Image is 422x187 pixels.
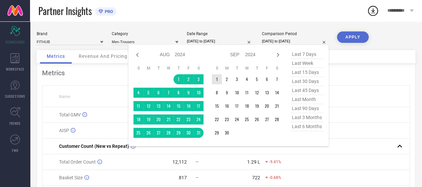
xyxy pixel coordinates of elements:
[47,54,65,59] span: Metrics
[212,66,222,71] th: Sunday
[195,160,198,164] span: —
[163,114,173,124] td: Wed Aug 21 2024
[143,114,153,124] td: Mon Aug 19 2024
[143,88,153,98] td: Mon Aug 05 2024
[103,9,113,14] span: PRO
[222,74,232,84] td: Mon Sep 02 2024
[183,114,193,124] td: Fri Aug 23 2024
[187,31,254,36] div: Date Range
[272,88,282,98] td: Sat Sep 14 2024
[133,88,143,98] td: Sun Aug 04 2024
[222,88,232,98] td: Mon Sep 09 2024
[153,66,163,71] th: Tuesday
[242,74,252,84] td: Wed Sep 04 2024
[252,114,262,124] td: Thu Sep 26 2024
[163,88,173,98] td: Wed Aug 07 2024
[133,51,141,59] div: Previous month
[183,128,193,138] td: Fri Aug 30 2024
[262,114,272,124] td: Fri Sep 27 2024
[153,128,163,138] td: Tue Aug 27 2024
[59,128,69,133] span: AISP
[179,175,187,180] div: 817
[173,66,183,71] th: Thursday
[59,144,129,149] span: Customer Count (New vs Repeat)
[183,101,193,111] td: Fri Aug 16 2024
[272,101,282,111] td: Sat Sep 21 2024
[37,31,103,36] div: Brand
[163,66,173,71] th: Wednesday
[272,114,282,124] td: Sat Sep 28 2024
[222,114,232,124] td: Mon Sep 23 2024
[193,88,203,98] td: Sat Aug 10 2024
[183,66,193,71] th: Friday
[193,114,203,124] td: Sat Aug 24 2024
[290,122,324,131] span: last 6 months
[38,4,92,18] span: Partner Insights
[173,101,183,111] td: Thu Aug 15 2024
[290,95,324,104] span: last month
[262,74,272,84] td: Fri Sep 06 2024
[193,128,203,138] td: Sat Aug 31 2024
[232,114,242,124] td: Tue Sep 24 2024
[262,101,272,111] td: Fri Sep 20 2024
[269,160,281,164] span: -9.41%
[193,74,203,84] td: Sat Aug 03 2024
[269,175,281,180] span: -0.68%
[183,74,193,84] td: Fri Aug 02 2024
[187,38,254,45] input: Select date range
[274,51,282,59] div: Next month
[143,128,153,138] td: Mon Aug 26 2024
[222,101,232,111] td: Mon Sep 16 2024
[262,66,272,71] th: Friday
[212,88,222,98] td: Sun Sep 08 2024
[59,175,83,180] span: Basket Size
[5,39,25,44] span: SCORECARDS
[183,88,193,98] td: Fri Aug 09 2024
[79,54,127,59] span: Revenue And Pricing
[272,66,282,71] th: Saturday
[212,101,222,111] td: Sun Sep 15 2024
[232,88,242,98] td: Tue Sep 10 2024
[195,175,198,180] span: —
[290,86,324,95] span: last 45 days
[290,113,324,122] span: last 3 months
[133,114,143,124] td: Sun Aug 18 2024
[173,88,183,98] td: Thu Aug 08 2024
[6,67,24,72] span: WORKSPACE
[367,5,379,17] div: Open download list
[173,74,183,84] td: Thu Aug 01 2024
[290,59,324,68] span: last week
[59,94,70,99] span: Name
[290,77,324,86] span: last 30 days
[172,159,187,165] div: 12,112
[5,94,25,99] span: SUGGESTIONS
[153,101,163,111] td: Tue Aug 13 2024
[232,66,242,71] th: Tuesday
[252,74,262,84] td: Thu Sep 05 2024
[173,114,183,124] td: Thu Aug 22 2024
[242,88,252,98] td: Wed Sep 11 2024
[193,66,203,71] th: Saturday
[290,68,324,77] span: last 15 days
[59,159,96,165] span: Total Order Count
[232,74,242,84] td: Tue Sep 03 2024
[9,121,21,126] span: TRENDS
[252,88,262,98] td: Thu Sep 12 2024
[262,38,329,45] input: Select comparison period
[153,88,163,98] td: Tue Aug 06 2024
[242,101,252,111] td: Wed Sep 18 2024
[163,101,173,111] td: Wed Aug 14 2024
[42,69,410,77] div: Metrics
[262,31,329,36] div: Comparison Period
[252,101,262,111] td: Thu Sep 19 2024
[222,128,232,138] td: Mon Sep 30 2024
[242,66,252,71] th: Wednesday
[212,74,222,84] td: Sun Sep 01 2024
[173,128,183,138] td: Thu Aug 29 2024
[112,31,178,36] div: Category
[133,128,143,138] td: Sun Aug 25 2024
[222,66,232,71] th: Monday
[247,159,260,165] div: 1.29 L
[143,101,153,111] td: Mon Aug 12 2024
[262,88,272,98] td: Fri Sep 13 2024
